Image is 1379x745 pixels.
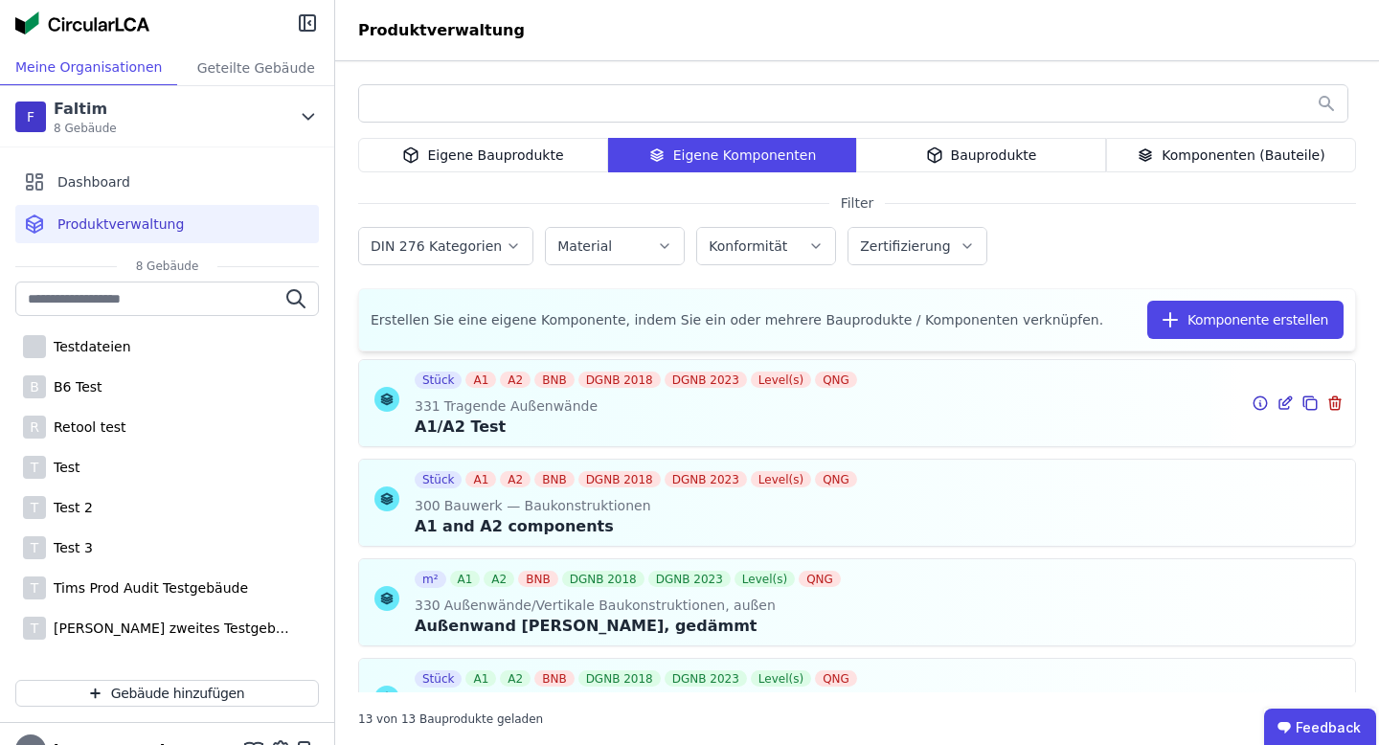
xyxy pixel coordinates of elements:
[57,172,130,192] span: Dashboard
[23,536,46,559] div: T
[46,619,295,638] div: [PERSON_NAME] zweites Testgebäude
[23,496,46,519] div: T
[546,228,684,264] button: Material
[46,458,80,477] div: Test
[1106,138,1356,172] div: Komponenten (Bauteile)
[117,259,218,274] span: 8 Gebäude
[415,396,441,416] span: 331
[57,214,184,234] span: Produktverwaltung
[23,576,46,599] div: T
[534,372,574,388] div: BNB
[751,372,811,388] div: Level(s)
[829,193,886,213] span: Filter
[46,337,131,356] div: Testdateien
[856,138,1106,172] div: Bauprodukte
[46,418,126,437] div: Retool test
[815,372,857,388] div: QNG
[441,396,598,416] span: Tragende Außenwände
[562,571,644,587] div: DGNB 2018
[608,138,856,172] div: Eigene Komponenten
[815,670,857,687] div: QNG
[415,515,861,538] div: A1 and A2 components
[415,615,845,638] div: Außenwand [PERSON_NAME], gedämmt
[518,571,557,587] div: BNB
[415,416,861,439] div: A1/A2 Test
[441,596,776,615] span: Außenwände/Vertikale Baukonstruktionen, außen
[665,670,747,687] div: DGNB 2023
[450,571,481,587] div: A1
[578,670,661,687] div: DGNB 2018
[23,617,46,640] div: T
[15,11,149,34] img: Concular
[415,372,462,389] div: Stück
[500,471,531,487] div: A2
[815,471,857,487] div: QNG
[665,372,747,388] div: DGNB 2023
[358,704,543,727] div: 13 von 13 Bauprodukte geladen
[735,571,795,587] div: Level(s)
[648,571,731,587] div: DGNB 2023
[534,471,574,487] div: BNB
[371,310,1103,329] span: Erstellen Sie eine eigene Komponente, indem Sie ein oder mehrere Bauprodukte / Komponenten verknü...
[1147,301,1344,339] button: Komponente erstellen
[465,670,496,687] div: A1
[23,456,46,479] div: T
[484,571,514,587] div: A2
[177,50,334,85] div: Geteilte Gebäude
[465,471,496,487] div: A1
[415,596,441,615] span: 330
[697,228,835,264] button: Konformität
[441,496,651,515] span: Bauwerk — Baukonstruktionen
[751,471,811,487] div: Level(s)
[46,578,248,598] div: Tims Prod Audit Testgebäude
[534,670,574,687] div: BNB
[15,680,319,707] button: Gebäude hinzufügen
[415,496,441,515] span: 300
[709,238,791,254] label: Konformität
[54,121,117,136] span: 8 Gebäude
[371,238,506,254] label: DIN 276 Kategorien
[500,372,531,388] div: A2
[415,571,446,588] div: m²
[335,19,548,42] div: Produktverwaltung
[23,375,46,398] div: B
[578,471,661,487] div: DGNB 2018
[848,228,986,264] button: Zertifizierung
[751,670,811,687] div: Level(s)
[557,238,616,254] label: Material
[358,138,608,172] div: Eigene Bauprodukte
[665,471,747,487] div: DGNB 2023
[46,538,93,557] div: Test 3
[54,98,117,121] div: Faltim
[578,372,661,388] div: DGNB 2018
[46,498,93,517] div: Test 2
[415,670,462,688] div: Stück
[359,228,532,264] button: DIN 276 Kategorien
[415,471,462,488] div: Stück
[799,571,841,587] div: QNG
[500,670,531,687] div: A2
[46,377,102,396] div: B6 Test
[15,102,46,132] div: F
[23,416,46,439] div: R
[465,372,496,388] div: A1
[860,238,954,254] label: Zertifizierung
